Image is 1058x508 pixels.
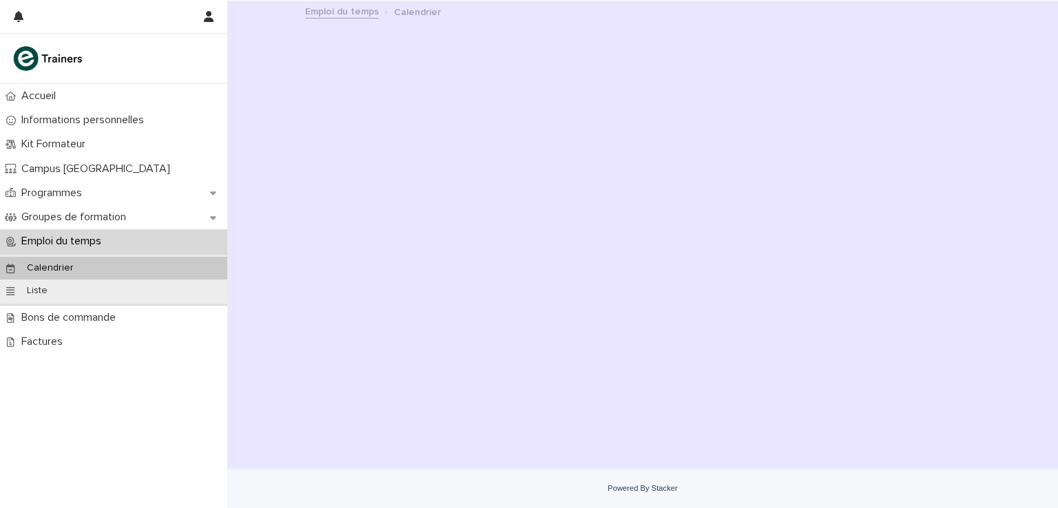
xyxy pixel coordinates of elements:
[16,138,96,151] p: Kit Formateur
[16,211,137,224] p: Groupes de formation
[11,45,87,72] img: K0CqGN7SDeD6s4JG8KQk
[16,262,85,274] p: Calendrier
[608,484,677,492] a: Powered By Stacker
[16,114,155,127] p: Informations personnelles
[16,162,181,176] p: Campus [GEOGRAPHIC_DATA]
[16,285,59,297] p: Liste
[16,235,112,248] p: Emploi du temps
[16,335,74,348] p: Factures
[394,3,441,19] p: Calendrier
[16,89,67,103] p: Accueil
[16,187,93,200] p: Programmes
[16,311,127,324] p: Bons de commande
[305,3,379,19] a: Emploi du temps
